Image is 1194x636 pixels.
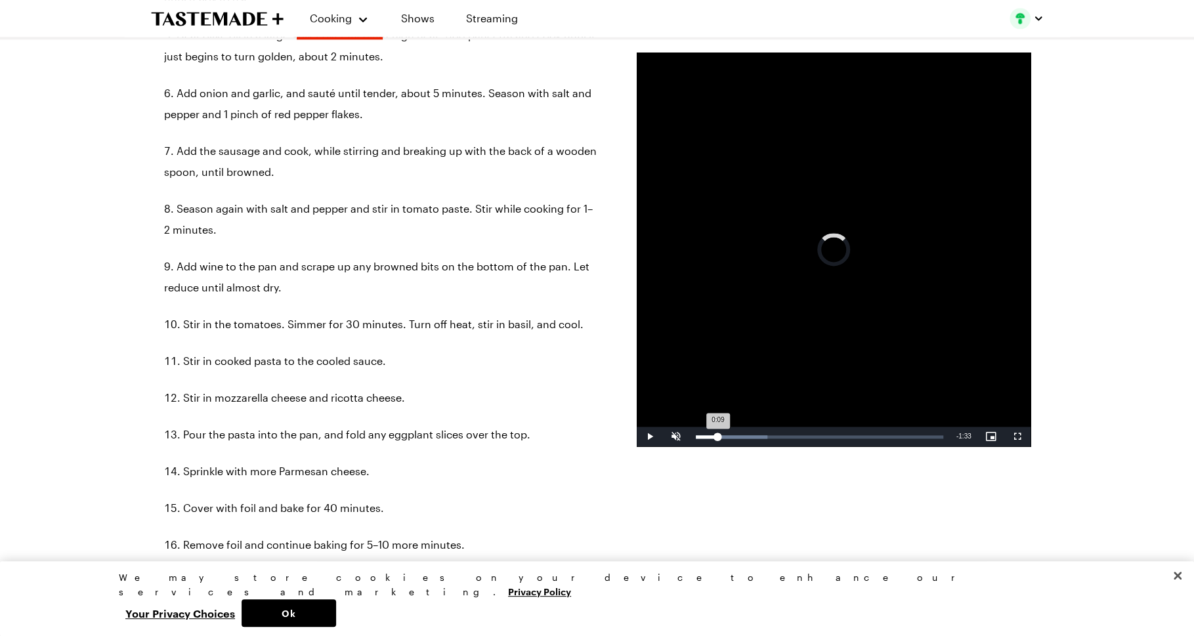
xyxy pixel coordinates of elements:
[242,599,336,627] button: Ok
[956,433,958,440] span: -
[958,433,971,440] span: 1:33
[1163,561,1192,590] button: Close
[978,427,1004,446] button: Picture-in-Picture
[151,11,284,26] a: To Tastemade Home Page
[164,25,597,67] li: Heat olive oil in a large skillet over medium-high heat. Add pancetta and cook until it just begi...
[119,570,1064,599] div: We may store cookies on your device to enhance our services and marketing.
[637,427,663,446] button: Play
[164,314,597,335] li: Stir in the tomatoes. Simmer for 30 minutes. Turn off heat, stir in basil, and cool.
[663,427,689,446] button: Unmute
[1010,8,1044,29] button: Profile picture
[696,435,943,438] div: Progress Bar
[310,12,352,24] span: Cooking
[508,585,571,597] a: More information about your privacy, opens in a new tab
[164,350,597,371] li: Stir in cooked pasta to the cooled sauce.
[1010,8,1031,29] img: Profile picture
[164,387,597,408] li: Stir in mozzarella cheese and ricotta cheese.
[164,256,597,298] li: Add wine to the pan and scrape up any browned bits on the bottom of the pan. Let reduce until alm...
[164,424,597,445] li: Pour the pasta into the pan, and fold any eggplant slices over the top.
[164,198,597,240] li: Season again with salt and pepper and stir in tomato paste. Stir while cooking for 1–2 minutes.
[164,140,597,182] li: Add the sausage and cook, while stirring and breaking up with the back of a wooden spoon, until b...
[310,5,370,32] button: Cooking
[637,53,1031,446] video-js: Video Player
[164,83,597,125] li: Add onion and garlic, and sauté until tender, about 5 minutes. Season with salt and pepper and 1 ...
[164,534,597,555] li: Remove foil and continue baking for 5–10 more minutes.
[164,498,597,519] li: Cover with foil and bake for 40 minutes.
[119,570,1064,627] div: Privacy
[1004,427,1031,446] button: Fullscreen
[164,461,597,482] li: Sprinkle with more Parmesan cheese.
[119,599,242,627] button: Your Privacy Choices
